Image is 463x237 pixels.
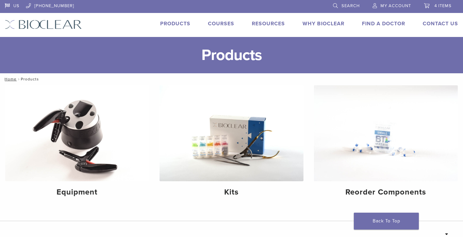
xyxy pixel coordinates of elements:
[3,77,17,81] a: Home
[434,3,452,8] span: 4 items
[208,20,234,27] a: Courses
[302,20,344,27] a: Why Bioclear
[314,85,458,181] img: Reorder Components
[160,85,303,202] a: Kits
[5,85,149,202] a: Equipment
[319,186,453,198] h4: Reorder Components
[5,20,82,29] img: Bioclear
[160,85,303,181] img: Kits
[165,186,298,198] h4: Kits
[17,77,21,81] span: /
[160,20,190,27] a: Products
[423,20,458,27] a: Contact Us
[10,186,144,198] h4: Equipment
[5,85,149,181] img: Equipment
[341,3,360,8] span: Search
[354,213,419,230] a: Back To Top
[380,3,411,8] span: My Account
[362,20,405,27] a: Find A Doctor
[314,85,458,202] a: Reorder Components
[252,20,285,27] a: Resources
